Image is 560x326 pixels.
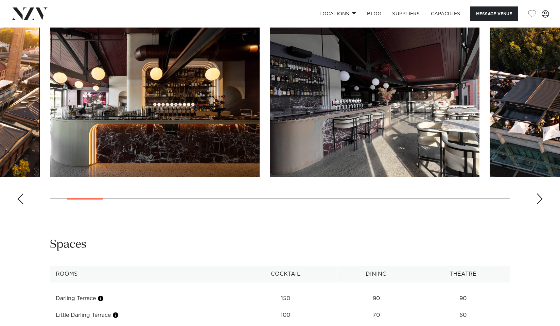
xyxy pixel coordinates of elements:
[387,6,425,21] a: SUPPLIERS
[235,290,336,307] td: 150
[314,6,362,21] a: Locations
[336,290,416,307] td: 90
[270,23,479,177] swiper-slide: 3 / 27
[362,6,387,21] a: BLOG
[416,307,510,324] td: 60
[470,6,518,21] button: Message Venue
[50,266,235,282] th: Rooms
[416,266,510,282] th: Theatre
[50,307,235,324] td: Little Darling Terrace
[336,307,416,324] td: 70
[235,266,336,282] th: Cocktail
[425,6,466,21] a: Capacities
[11,7,48,20] img: nzv-logo.png
[336,266,416,282] th: Dining
[50,237,87,252] h2: Spaces
[50,290,235,307] td: Darling Terrace
[235,307,336,324] td: 100
[50,23,260,177] img: Marble bench at Darling on Drake
[270,23,479,177] img: The bar at Darling on Drake in Auckland
[50,23,260,177] swiper-slide: 2 / 27
[416,290,510,307] td: 90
